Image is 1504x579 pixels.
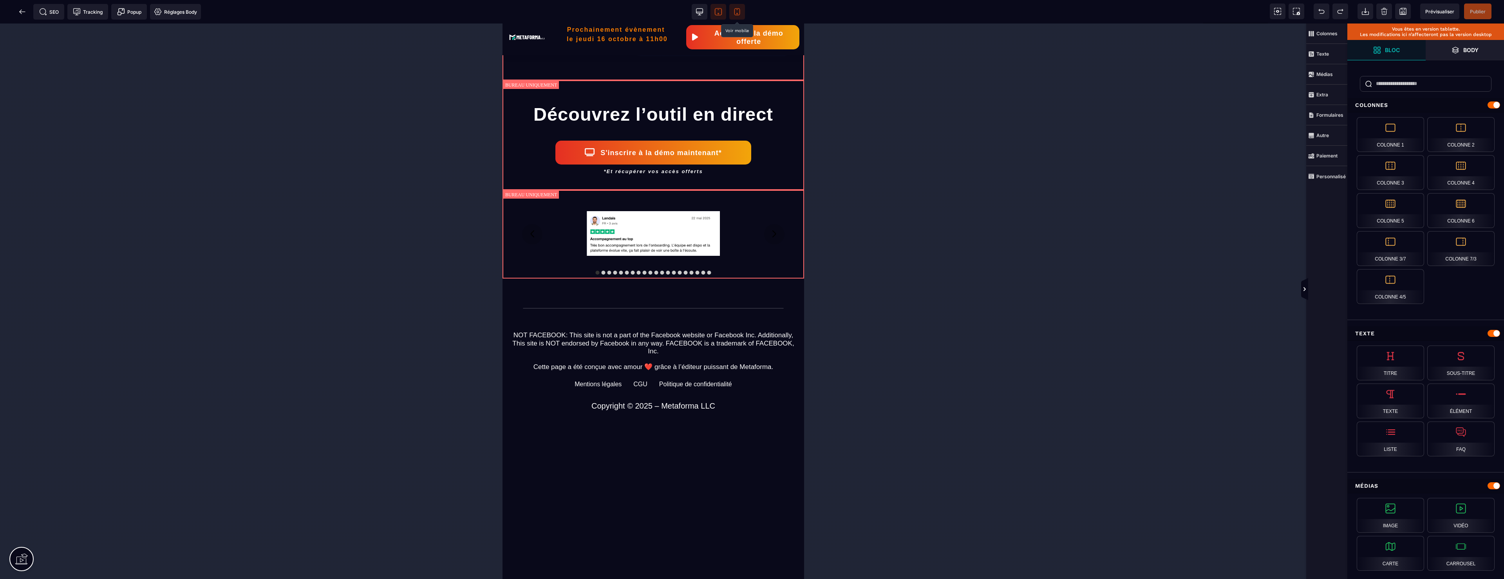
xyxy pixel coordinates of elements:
div: Vidéo [1427,498,1495,533]
div: CGU [131,357,145,364]
span: Médias [1306,64,1347,85]
button: S'inscrire à la démo maintenant* [53,117,249,141]
div: Texte [1357,384,1424,418]
span: Défaire [1314,4,1329,19]
span: Formulaires [1306,105,1347,125]
img: d590737c0167e70067d76a389b3a1e60_Capture_d%E2%80%99e%CC%81cran_2025-10-10_a%CC%80_15.57.12.png [84,188,217,233]
span: Ouvrir les blocs [1347,40,1426,60]
div: Politique de confidentialité [157,357,230,364]
button: Diapositive précédente [20,201,40,221]
span: Popup [117,8,141,16]
div: Mentions légales [72,357,119,364]
span: Afficher les vues [1347,278,1355,301]
img: 8fa9e2e868b1947d56ac74b6bb2c0e33_logo-meta-v1-2.fcd3b35b.svg [7,10,43,18]
h2: Prochainement évènement le jeudi 16 octobre à 11h00 [45,2,184,26]
div: Colonne 3 [1357,155,1424,190]
span: Rétablir [1332,4,1348,19]
div: Colonne 1 [1357,117,1424,152]
div: Colonne 7/3 [1427,231,1495,266]
span: Favicon [150,4,201,20]
div: Colonne 4 [1427,155,1495,190]
div: FAQ [1427,422,1495,456]
span: Capture d'écran [1289,4,1304,19]
div: Colonne 6 [1427,193,1495,228]
span: Voir bureau [692,4,707,20]
span: Voir mobile [729,4,745,20]
span: Voir les composants [1270,4,1285,19]
strong: Texte [1316,51,1329,57]
div: Colonne 3/7 [1357,231,1424,266]
span: Ouvrir les calques [1426,40,1504,60]
span: Publier [1470,9,1486,14]
div: Carte [1357,536,1424,571]
div: Liste [1357,422,1424,456]
span: Nettoyage [1376,4,1392,19]
span: Colonnes [1306,24,1347,44]
strong: Bloc [1385,47,1400,53]
div: Sous-titre [1427,346,1495,380]
p: Les modifications ici n’affecteront pas la version desktop [1351,32,1500,37]
span: Voir tablette [710,4,726,20]
strong: Colonnes [1316,31,1338,36]
p: Vous êtes en version tablette. [1351,26,1500,32]
div: Carrousel [1427,536,1495,571]
span: Enregistrer [1395,4,1411,19]
text: Cette page a été conçue avec amour ❤️ grâce à l’éditeur puissant de Metaforma. [6,337,296,349]
strong: Extra [1316,92,1328,98]
div: Titre [1357,346,1424,380]
button: Accéder à la démo offerte [184,2,297,26]
span: Extra [1306,85,1347,105]
span: Texte [1306,44,1347,64]
div: Colonne 4/5 [1357,269,1424,304]
span: Personnalisé [1306,166,1347,186]
text: NOT FACEBOOK: This site is not a part of the Facebook website or Facebook Inc. Additionally, This... [6,306,296,334]
span: Aperçu [1420,4,1459,19]
span: Métadata SEO [33,4,64,20]
span: Enregistrer le contenu [1464,4,1491,19]
span: Importer [1358,4,1373,19]
h1: Découvrez l’outil en direct [12,76,290,106]
strong: Personnalisé [1316,174,1346,179]
span: Prévisualiser [1425,9,1454,14]
div: Texte [1347,326,1504,341]
div: Colonne 2 [1427,117,1495,152]
span: SEO [39,8,59,16]
strong: Médias [1316,71,1333,77]
strong: Autre [1316,132,1329,138]
strong: Formulaires [1316,112,1343,118]
span: Paiement [1306,146,1347,166]
div: Médias [1347,479,1504,493]
div: Image [1357,498,1424,533]
span: Tracking [73,8,103,16]
i: *Et récupérer vos accès offerts [101,145,200,151]
span: Créer une alerte modale [111,4,147,20]
span: Autre [1306,125,1347,146]
span: Réglages Body [154,8,197,16]
div: Élément [1427,384,1495,418]
div: Colonnes [1347,98,1504,112]
span: Retour [14,4,30,20]
span: Code de suivi [67,4,108,20]
button: Diapositive suivante [262,201,282,221]
text: Copyright © 2025 – Metaforma LLC [6,376,296,389]
div: Colonne 5 [1357,193,1424,228]
strong: Paiement [1316,153,1338,159]
strong: Body [1463,47,1479,53]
